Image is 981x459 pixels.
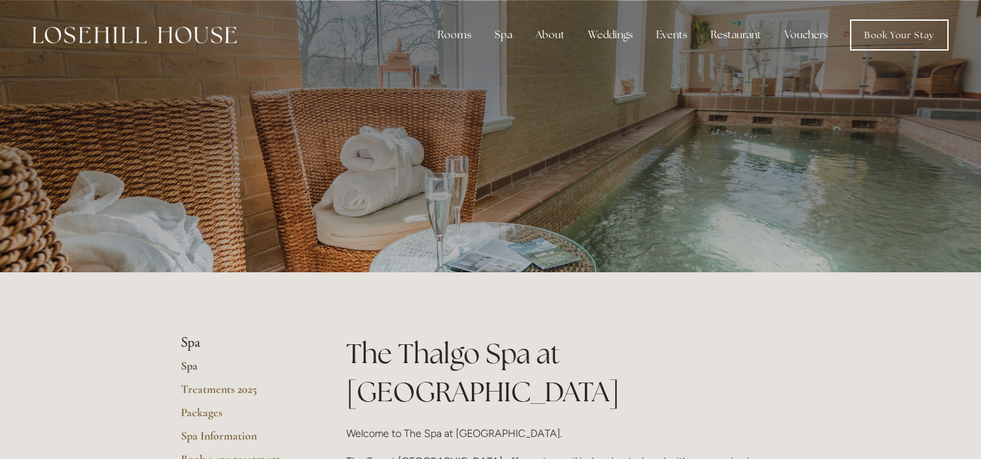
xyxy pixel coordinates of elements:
[578,22,643,48] div: Weddings
[850,19,949,51] a: Book Your Stay
[32,27,237,43] img: Losehill House
[181,359,305,382] a: Spa
[484,22,523,48] div: Spa
[181,382,305,405] a: Treatments 2025
[774,22,838,48] a: Vouchers
[181,429,305,452] a: Spa Information
[181,405,305,429] a: Packages
[646,22,698,48] div: Events
[346,425,801,442] p: Welcome to The Spa at [GEOGRAPHIC_DATA].
[427,22,482,48] div: Rooms
[525,22,575,48] div: About
[181,335,305,351] li: Spa
[346,335,801,411] h1: The Thalgo Spa at [GEOGRAPHIC_DATA]
[700,22,772,48] div: Restaurant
